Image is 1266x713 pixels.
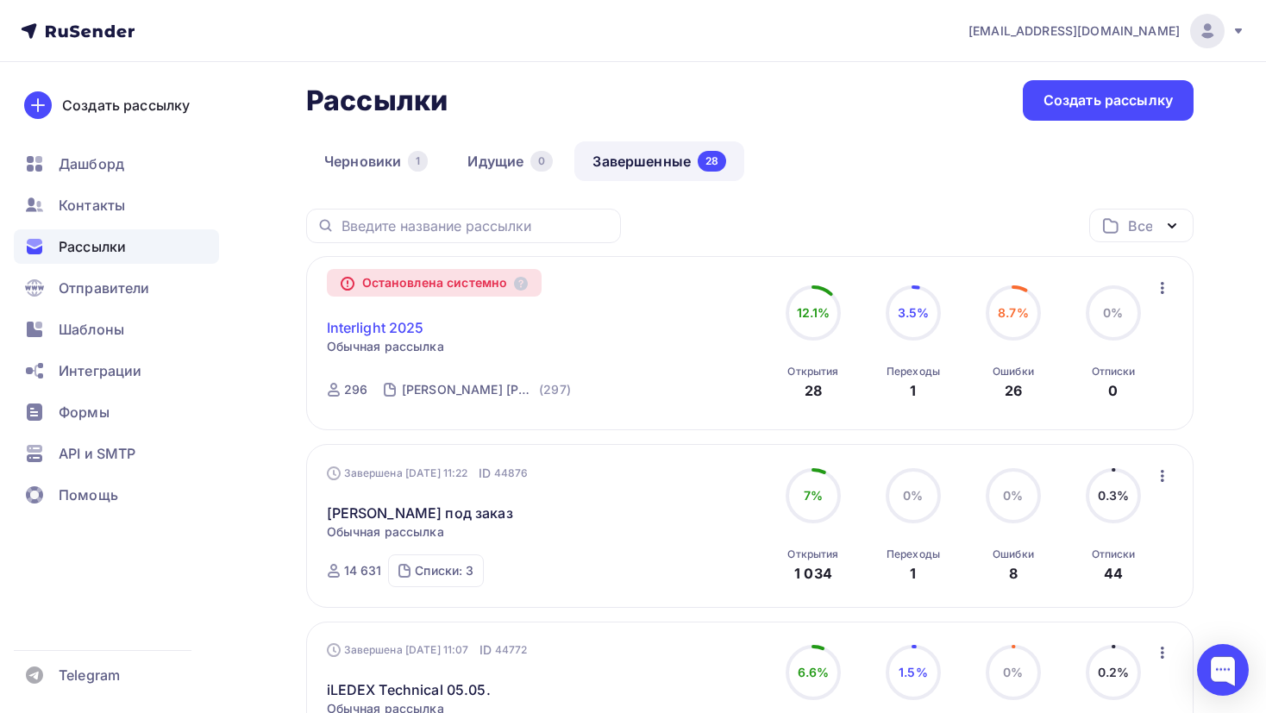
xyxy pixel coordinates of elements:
span: 0% [903,488,923,503]
div: 26 [1005,380,1022,401]
a: Дашборд [14,147,219,181]
h2: Рассылки [306,84,448,118]
div: 0 [530,151,553,172]
div: Создать рассылку [62,95,190,116]
input: Введите название рассылки [342,216,611,235]
div: Ошибки [993,365,1034,378]
span: Telegram [59,665,120,685]
div: Создать рассылку [1044,91,1173,110]
span: [EMAIL_ADDRESS][DOMAIN_NAME] [968,22,1180,40]
a: iLEDEX Technical 05.05. [327,679,491,700]
span: ID [479,641,492,659]
div: Отписки [1092,365,1136,378]
div: Переходы [887,365,940,378]
a: Идущие0 [449,141,571,181]
div: Переходы [887,547,940,561]
span: API и SMTP [59,443,135,464]
div: 296 [344,381,367,398]
div: (297) [539,381,571,398]
span: 0% [1103,305,1123,320]
span: Контакты [59,195,125,216]
span: Отправители [59,278,150,298]
div: Открытия [787,547,838,561]
div: 1 [408,151,428,172]
button: Все [1089,209,1194,242]
div: 8 [1009,563,1018,584]
div: Списки: 3 [415,562,473,579]
div: Отписки [1092,547,1136,561]
div: 44 [1104,563,1123,584]
div: 28 [805,380,822,401]
span: 7% [804,488,823,503]
div: 0 [1108,380,1118,401]
span: 1.5% [899,665,928,679]
span: 8.7% [998,305,1029,320]
span: Помощь [59,485,118,505]
span: Интеграции [59,360,141,381]
span: 0.2% [1098,665,1130,679]
a: Interlight 2025 [327,317,424,338]
a: Черновики1 [306,141,446,181]
span: Шаблоны [59,319,124,340]
span: 44772 [495,641,528,659]
div: Завершена [DATE] 11:07 [327,641,528,659]
span: Рассылки [59,236,126,257]
a: [PERSON_NAME] под заказ [327,503,513,523]
a: Шаблоны [14,312,219,347]
a: [EMAIL_ADDRESS][DOMAIN_NAME] [968,14,1245,48]
div: 1 [910,380,916,401]
span: 3.5% [898,305,930,320]
a: Завершенные28 [574,141,744,181]
span: 44876 [494,465,529,482]
span: ID [479,465,491,482]
div: 28 [698,151,726,172]
div: Остановлена системно [327,269,542,297]
div: Открытия [787,365,838,378]
span: Обычная рассылка [327,338,444,355]
div: 1 034 [794,563,832,584]
span: 0.3% [1098,488,1130,503]
a: [PERSON_NAME] [PERSON_NAME] (297) [400,376,573,403]
a: Формы [14,395,219,429]
div: [PERSON_NAME] [PERSON_NAME] [402,381,536,398]
span: Дашборд [59,153,124,174]
div: Все [1128,216,1152,236]
div: 1 [910,563,916,584]
span: 0% [1003,665,1023,679]
span: Обычная рассылка [327,523,444,541]
a: Рассылки [14,229,219,264]
span: 12.1% [797,305,830,320]
div: 14 631 [344,562,382,579]
a: Контакты [14,188,219,222]
span: 0% [1003,488,1023,503]
span: 6.6% [798,665,830,679]
a: Отправители [14,271,219,305]
div: Ошибки [993,547,1034,561]
div: Завершена [DATE] 11:22 [327,465,529,482]
span: Формы [59,402,110,422]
